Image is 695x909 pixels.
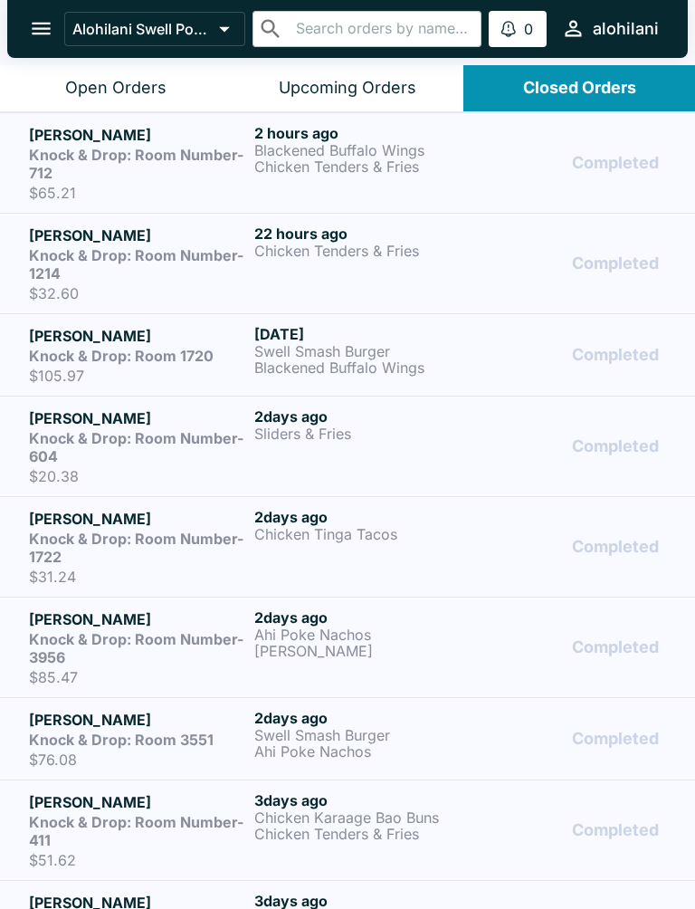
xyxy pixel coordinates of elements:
[29,407,247,429] h5: [PERSON_NAME]
[254,809,472,826] p: Chicken Karaage Bao Buns
[254,407,328,426] span: 2 days ago
[254,343,472,359] p: Swell Smash Burger
[254,791,328,809] span: 3 days ago
[29,284,247,302] p: $32.60
[29,608,247,630] h5: [PERSON_NAME]
[29,813,243,849] strong: Knock & Drop: Room Number-411
[29,347,214,365] strong: Knock & Drop: Room 1720
[29,530,243,566] strong: Knock & Drop: Room Number-1722
[29,791,247,813] h5: [PERSON_NAME]
[524,20,533,38] p: 0
[29,851,247,869] p: $51.62
[254,225,472,243] h6: 22 hours ago
[523,78,636,99] div: Closed Orders
[254,243,472,259] p: Chicken Tenders & Fries
[254,526,472,542] p: Chicken Tinga Tacos
[29,325,247,347] h5: [PERSON_NAME]
[254,142,472,158] p: Blackened Buffalo Wings
[254,158,472,175] p: Chicken Tenders & Fries
[254,643,472,659] p: [PERSON_NAME]
[64,12,245,46] button: Alohilani Swell Pool & Bar
[29,124,247,146] h5: [PERSON_NAME]
[29,568,247,586] p: $31.24
[29,508,247,530] h5: [PERSON_NAME]
[254,826,472,842] p: Chicken Tenders & Fries
[29,246,243,282] strong: Knock & Drop: Room Number-1214
[18,5,64,52] button: open drawer
[554,9,666,48] button: alohilani
[254,426,472,442] p: Sliders & Fries
[290,16,473,42] input: Search orders by name or phone number
[593,18,659,40] div: alohilani
[254,608,328,627] span: 2 days ago
[29,184,247,202] p: $65.21
[29,668,247,686] p: $85.47
[29,467,247,485] p: $20.38
[279,78,416,99] div: Upcoming Orders
[254,709,328,727] span: 2 days ago
[254,359,472,376] p: Blackened Buffalo Wings
[254,325,472,343] h6: [DATE]
[72,20,212,38] p: Alohilani Swell Pool & Bar
[29,146,243,182] strong: Knock & Drop: Room Number-712
[65,78,167,99] div: Open Orders
[29,731,214,749] strong: Knock & Drop: Room 3551
[29,751,247,769] p: $76.08
[254,124,472,142] h6: 2 hours ago
[254,743,472,760] p: Ahi Poke Nachos
[29,367,247,385] p: $105.97
[29,225,247,246] h5: [PERSON_NAME]
[29,429,243,465] strong: Knock & Drop: Room Number-604
[254,727,472,743] p: Swell Smash Burger
[254,508,328,526] span: 2 days ago
[29,630,243,666] strong: Knock & Drop: Room Number-3956
[29,709,247,731] h5: [PERSON_NAME]
[254,627,472,643] p: Ahi Poke Nachos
